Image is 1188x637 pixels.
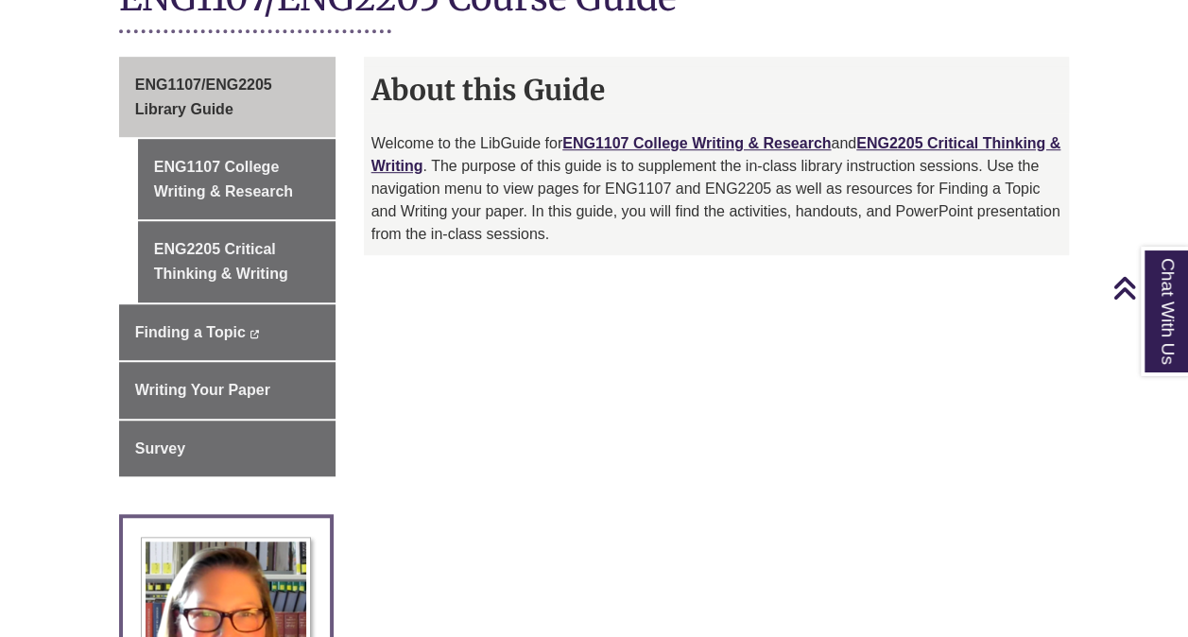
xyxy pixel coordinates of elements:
a: Writing Your Paper [119,362,336,419]
a: ENG1107 College Writing & Research [562,135,831,151]
a: ENG1107/ENG2205 Library Guide [119,57,336,137]
i: This link opens in a new window [250,330,260,338]
a: ENG2205 Critical Thinking & Writing [138,221,336,301]
a: Survey [119,421,336,477]
a: Finding a Topic [119,304,336,361]
h2: About this Guide [364,66,1070,113]
p: Welcome to the LibGuide for and . The purpose of this guide is to supplement the in-class library... [371,132,1062,246]
span: Survey [135,440,185,456]
span: Writing Your Paper [135,382,270,398]
span: Finding a Topic [135,324,246,340]
a: Back to Top [1112,275,1183,301]
a: ENG1107 College Writing & Research [138,139,336,219]
div: Guide Page Menu [119,57,336,476]
span: ENG1107/ENG2205 Library Guide [135,77,272,117]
